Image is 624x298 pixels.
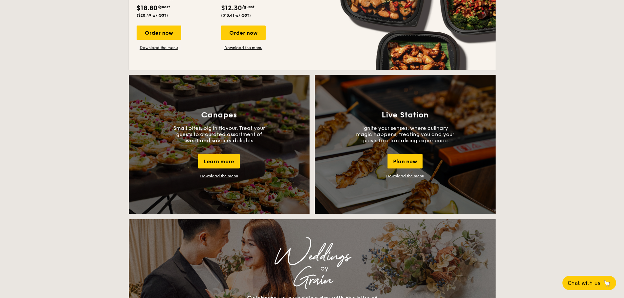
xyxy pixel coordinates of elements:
div: Order now [221,26,266,40]
a: Download the menu [386,174,424,178]
div: Plan now [388,154,423,168]
a: Download the menu [221,45,266,50]
span: $18.80 [137,4,158,12]
div: Learn more [198,154,240,168]
span: Chat with us [568,280,600,286]
span: ($20.49 w/ GST) [137,13,168,18]
h3: Canapes [201,111,237,120]
div: Weddings [186,251,438,262]
a: Download the menu [137,45,181,50]
div: Order now [137,26,181,40]
span: $12.30 [221,4,242,12]
div: by [211,262,438,274]
button: Chat with us🦙 [562,276,616,290]
span: /guest [158,5,170,9]
p: Ignite your senses, where culinary magic happens, treating you and your guests to a tantalising e... [356,125,454,144]
p: Small bites, big in flavour. Treat your guests to a curated assortment of sweet and savoury delig... [170,125,268,144]
div: Grain [186,274,438,286]
a: Download the menu [200,174,238,178]
span: /guest [242,5,255,9]
span: ($13.41 w/ GST) [221,13,251,18]
span: 🦙 [603,279,611,287]
h3: Live Station [382,111,428,120]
